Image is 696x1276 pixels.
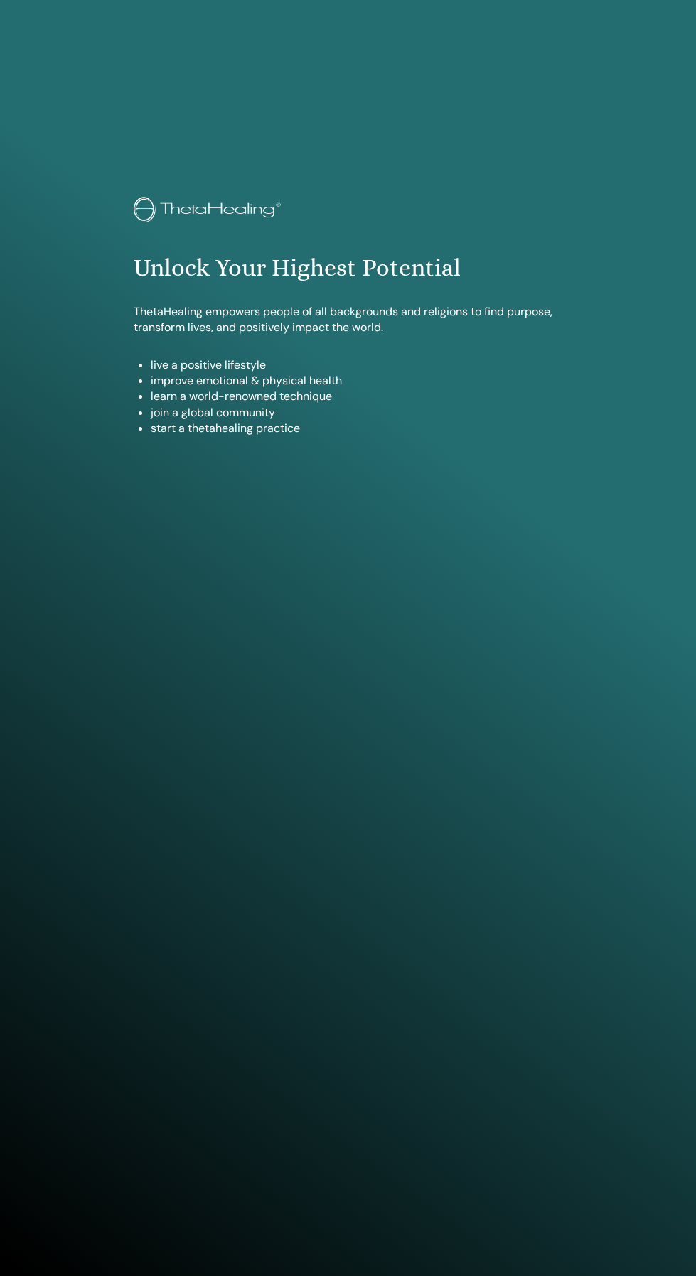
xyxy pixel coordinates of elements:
li: improve emotional & physical health [151,373,562,389]
li: start a thetahealing practice [151,421,562,436]
h1: Unlock Your Highest Potential [134,254,562,283]
li: join a global community [151,405,562,421]
li: live a positive lifestyle [151,357,562,373]
li: learn a world-renowned technique [151,389,562,404]
p: ThetaHealing empowers people of all backgrounds and religions to find purpose, transform lives, a... [134,304,562,336]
